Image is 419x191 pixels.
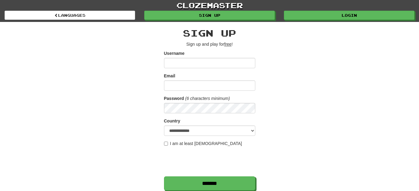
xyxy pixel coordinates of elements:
a: Sign up [144,11,275,20]
label: Country [164,118,180,124]
a: Languages [5,11,135,20]
a: Login [284,11,414,20]
label: I am at least [DEMOGRAPHIC_DATA] [164,140,242,147]
label: Username [164,50,185,56]
u: free [224,42,232,47]
h2: Sign up [164,28,255,38]
label: Password [164,95,184,101]
label: Email [164,73,175,79]
em: (6 characters minimum) [185,96,230,101]
iframe: reCAPTCHA [164,150,257,173]
p: Sign up and play for ! [164,41,255,47]
input: I am at least [DEMOGRAPHIC_DATA] [164,142,168,146]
